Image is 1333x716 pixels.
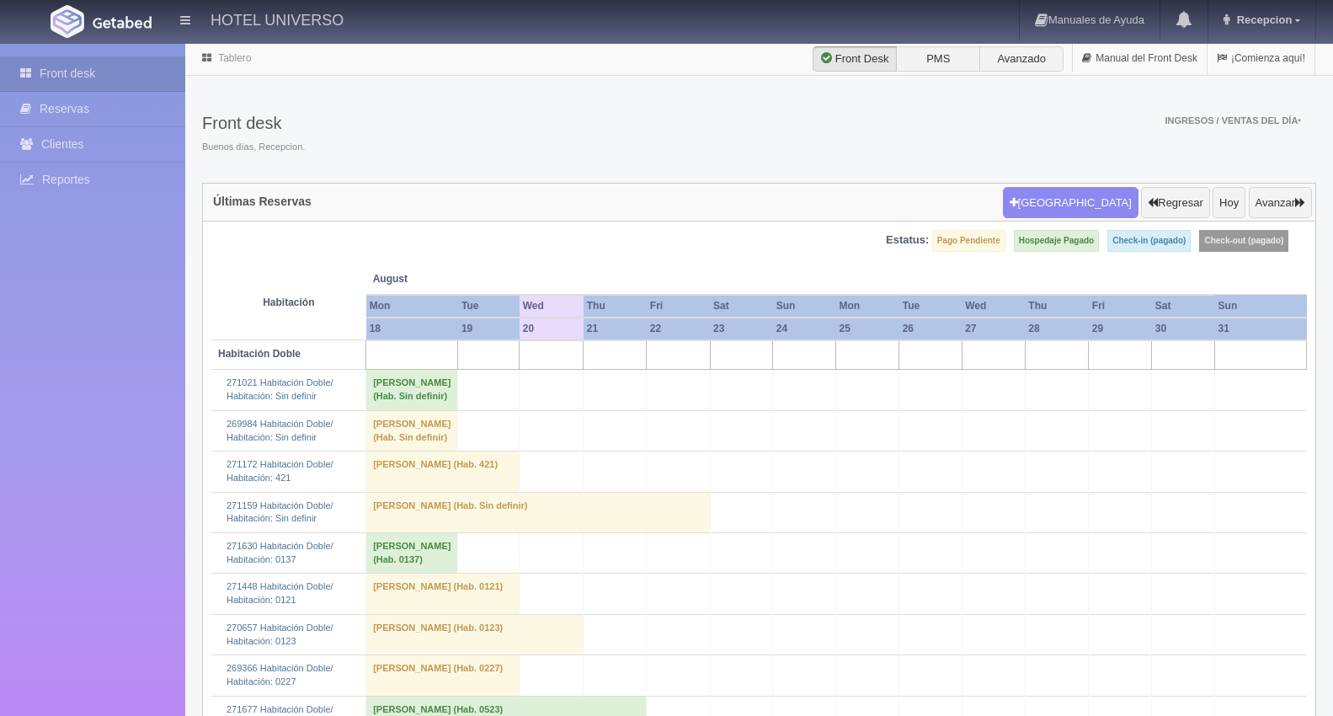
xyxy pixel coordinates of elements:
a: 271159 Habitación Doble/Habitación: Sin definir [227,500,333,524]
button: Hoy [1213,187,1245,219]
span: Ingresos / Ventas del día [1165,115,1301,126]
th: Wed [520,295,584,318]
th: 18 [366,318,458,340]
a: 271021 Habitación Doble/Habitación: Sin definir [227,377,333,401]
th: Tue [899,295,962,318]
label: Check-out (pagado) [1199,230,1288,252]
a: 271448 Habitación Doble/Habitación: 0121 [227,581,333,605]
td: [PERSON_NAME] (Hab. Sin definir) [366,492,710,532]
th: 19 [458,318,520,340]
th: Mon [366,295,458,318]
button: Regresar [1141,187,1209,219]
td: [PERSON_NAME] (Hab. 0227) [366,655,520,696]
th: 27 [962,318,1025,340]
img: Getabed [51,5,84,38]
th: 23 [710,318,773,340]
label: Front Desk [813,46,897,72]
th: 21 [584,318,647,340]
button: [GEOGRAPHIC_DATA] [1003,187,1138,219]
td: [PERSON_NAME] (Hab. 0121) [366,574,520,614]
a: Tablero [218,52,251,64]
th: Sun [773,295,836,318]
label: PMS [896,46,980,72]
span: Buenos días, Recepcion. [202,141,305,154]
th: 25 [836,318,899,340]
h3: Front desk [202,114,305,132]
a: 271172 Habitación Doble/Habitación: 421 [227,459,333,483]
th: Wed [962,295,1025,318]
label: Estatus: [886,232,929,248]
td: [PERSON_NAME] (Hab. 421) [366,452,520,492]
th: Sat [1152,295,1215,318]
img: Getabed [93,16,152,29]
a: 269984 Habitación Doble/Habitación: Sin definir [227,419,333,442]
a: 271630 Habitación Doble/Habitación: 0137 [227,541,333,564]
label: Hospedaje Pagado [1014,230,1099,252]
th: Fri [1089,295,1152,318]
a: 269366 Habitación Doble/Habitación: 0227 [227,663,333,687]
th: 22 [647,318,710,340]
th: 29 [1089,318,1152,340]
td: [PERSON_NAME] (Hab. 0123) [366,614,584,655]
th: 24 [773,318,836,340]
th: 30 [1152,318,1215,340]
th: 20 [520,318,584,340]
h4: Últimas Reservas [213,195,312,208]
label: Pago Pendiente [932,230,1005,252]
span: August [373,272,513,286]
th: Fri [647,295,710,318]
th: 26 [899,318,962,340]
label: Check-in (pagado) [1107,230,1191,252]
th: Thu [584,295,647,318]
th: Tue [458,295,520,318]
td: [PERSON_NAME] (Hab. Sin definir) [366,410,458,451]
h4: HOTEL UNIVERSO [211,8,344,29]
th: Thu [1025,295,1089,318]
a: ¡Comienza aquí! [1208,42,1314,75]
span: Recepcion [1233,13,1293,26]
a: 270657 Habitación Doble/Habitación: 0123 [227,622,333,646]
th: Sat [710,295,773,318]
th: 28 [1025,318,1089,340]
button: Avanzar [1249,187,1312,219]
th: Mon [836,295,899,318]
strong: Habitación [263,297,314,308]
b: Habitación Doble [218,348,301,360]
td: [PERSON_NAME] (Hab. 0137) [366,533,458,574]
td: [PERSON_NAME] (Hab. Sin definir) [366,370,458,410]
th: Sun [1215,295,1307,318]
a: Manual del Front Desk [1073,42,1207,75]
label: Avanzado [979,46,1064,72]
th: 31 [1215,318,1307,340]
